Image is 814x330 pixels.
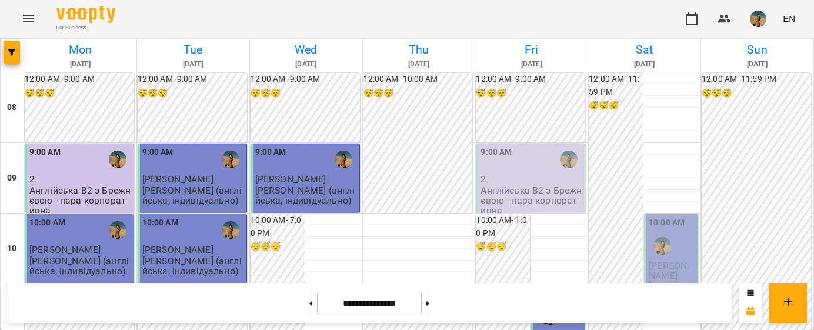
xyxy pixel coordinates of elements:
p: 2 [481,174,582,184]
label: 9:00 AM [29,146,61,159]
span: EN [783,12,795,25]
img: Брежнєва Катерина Ігорівна (а) [335,151,352,168]
h6: Mon [26,41,135,59]
h6: 12:00 AM - 10:00 AM [363,73,473,86]
h6: 😴😴😴 [25,87,134,100]
label: 10:00 AM [649,216,685,229]
span: [PERSON_NAME] [649,260,691,281]
h6: 😴😴😴 [476,87,585,100]
img: Брежнєва Катерина Ігорівна (а) [560,151,578,168]
h6: 😴😴😴 [702,87,811,100]
span: [PERSON_NAME] [29,244,101,255]
h6: [DATE] [477,59,586,70]
p: [PERSON_NAME] (англійська, індивідуально) [142,185,244,206]
label: 10:00 AM [142,216,178,229]
h6: 😴😴😴 [363,87,473,100]
h6: 12:00 AM - 11:59 PM [702,73,811,86]
h6: [DATE] [139,59,248,70]
h6: 😴😴😴 [138,87,247,100]
p: [PERSON_NAME] (англійська, індивідуально) [142,256,244,276]
img: Брежнєва Катерина Ігорівна (а) [653,237,671,255]
h6: [DATE] [703,59,812,70]
p: [PERSON_NAME] (англійська, індивідуально) [29,256,131,276]
h6: Tue [139,41,248,59]
h6: Fri [477,41,586,59]
h6: [DATE] [590,59,699,70]
h6: 10:00 AM - 7:00 PM [251,214,305,239]
h6: 😴😴😴 [251,87,360,100]
h6: 12:00 AM - 9:00 AM [138,73,247,86]
img: Voopty Logo [56,6,115,23]
h6: 12:00 AM - 11:59 PM [589,73,643,98]
h6: Wed [252,41,361,59]
h6: Sat [590,41,699,59]
h6: 12:00 AM - 9:00 AM [251,73,360,86]
span: [PERSON_NAME] [255,174,326,185]
h6: Thu [365,41,473,59]
img: Брежнєва Катерина Ігорівна (а) [222,221,239,239]
h6: 10 [7,242,16,255]
img: Брежнєва Катерина Ігорівна (а) [109,221,126,239]
h6: 08 [7,101,16,114]
h6: 😴😴😴 [589,99,643,112]
span: [PERSON_NAME] [142,244,213,255]
h6: 12:00 AM - 9:00 AM [25,73,134,86]
h6: 12:00 AM - 9:00 AM [476,73,585,86]
h6: Sun [703,41,812,59]
button: EN [778,8,800,29]
h6: [DATE] [252,59,361,70]
label: 9:00 AM [142,146,174,159]
span: For Business [56,24,115,32]
p: Англійська В2 з Брежнєвою - пара корпоративна [481,185,582,216]
span: [PERSON_NAME] [142,174,213,185]
label: 9:00 AM [481,146,512,159]
label: 10:00 AM [29,216,65,229]
img: 60eca85a8c9650d2125a59cad4a94429.JPG [750,11,766,27]
h6: 09 [7,172,16,185]
img: Брежнєва Катерина Ігорівна (а) [109,151,126,168]
button: Menu [14,5,42,33]
h6: 10:00 AM - 1:00 PM [476,214,530,239]
p: Англійська В2 з Брежнєвою - пара корпоративна [29,185,131,216]
p: 2 [29,174,131,184]
p: [PERSON_NAME] (англійська, індивідуально) [255,185,357,206]
h6: 😴😴😴 [251,241,305,254]
h6: [DATE] [26,59,135,70]
img: Брежнєва Катерина Ігорівна (а) [222,151,239,168]
h6: [DATE] [365,59,473,70]
label: 9:00 AM [255,146,286,159]
h6: 😴😴😴 [476,241,530,254]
